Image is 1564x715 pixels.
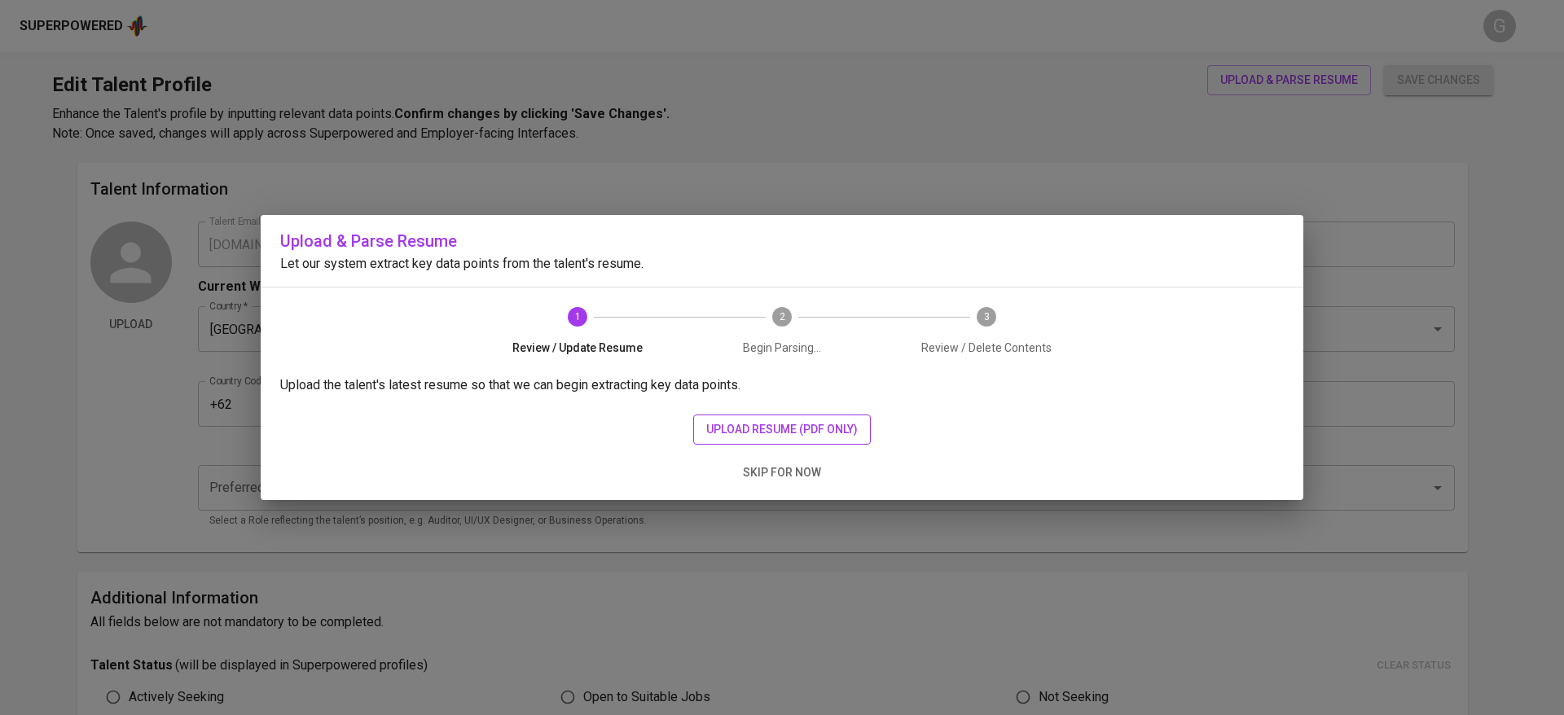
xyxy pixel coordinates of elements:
text: 2 [780,311,785,322]
span: Begin Parsing... [687,340,878,356]
button: skip for now [736,458,828,488]
span: Review / Delete Contents [890,340,1082,356]
p: Upload the talent's latest resume so that we can begin extracting key data points. [280,375,1284,395]
span: Review / Update Resume [482,340,674,356]
p: Let our system extract key data points from the talent's resume. [280,254,1284,274]
span: skip for now [743,463,821,483]
h6: Upload & Parse Resume [280,228,1284,254]
text: 3 [983,311,989,322]
text: 1 [575,311,581,322]
span: upload resume (pdf only) [706,419,858,440]
button: upload resume (pdf only) [693,415,871,445]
